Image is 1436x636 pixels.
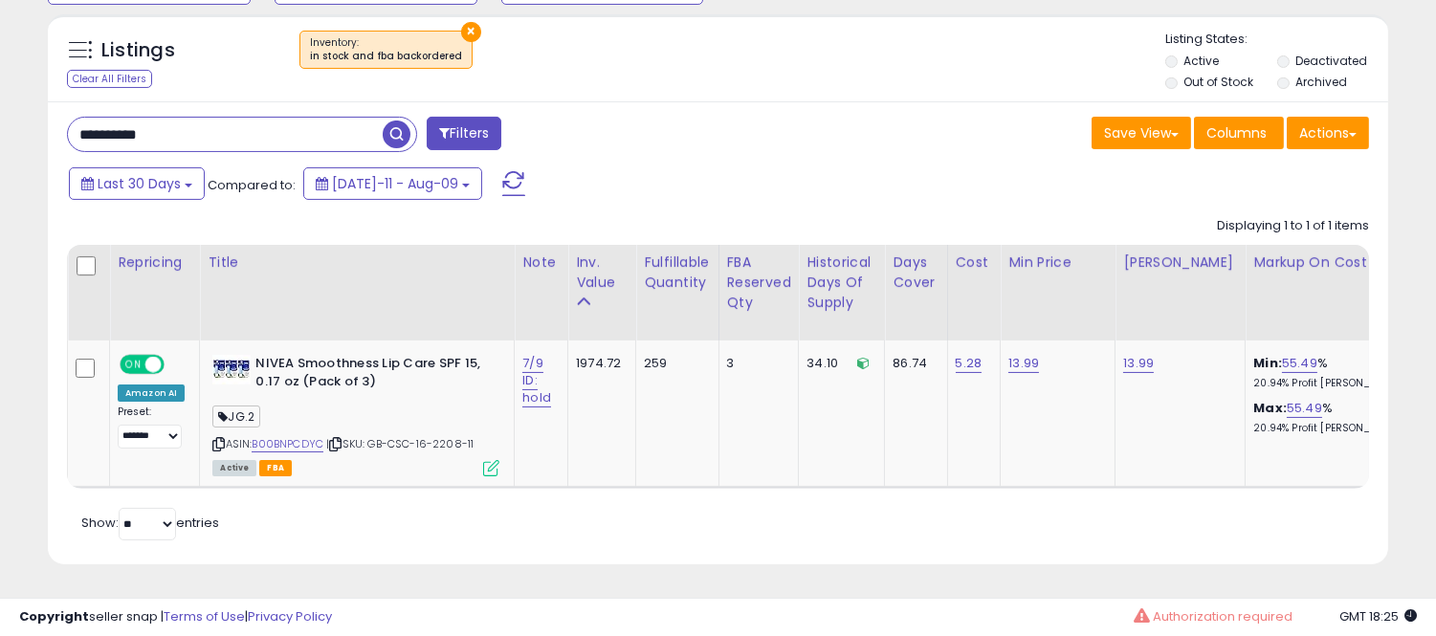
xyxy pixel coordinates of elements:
[1295,53,1367,69] label: Deactivated
[1183,74,1253,90] label: Out of Stock
[259,460,292,476] span: FBA
[67,70,152,88] div: Clear All Filters
[1287,399,1322,418] a: 55.49
[98,174,181,193] span: Last 30 Days
[576,252,628,293] div: Inv. value
[122,357,145,373] span: ON
[212,355,251,384] img: 41igS0eg8fL._SL40_.jpg
[1217,217,1369,235] div: Displaying 1 to 1 of 1 items
[1183,53,1219,69] label: Active
[522,354,551,407] a: 7/9 ID: hold
[427,117,501,150] button: Filters
[956,354,983,373] a: 5.28
[1253,422,1412,435] p: 20.94% Profit [PERSON_NAME]
[252,436,323,452] a: B00BNPCDYC
[118,406,185,449] div: Preset:
[1253,400,1412,435] div: %
[893,355,932,372] div: 86.74
[310,35,462,64] span: Inventory :
[644,252,710,293] div: Fulfillable Quantity
[1253,355,1412,390] div: %
[1253,354,1282,372] b: Min:
[248,607,332,625] a: Privacy Policy
[255,355,488,395] b: NIVEA Smoothness Lip Care SPF 15, 0.17 oz (Pack of 3)
[1008,354,1039,373] a: 13.99
[1253,377,1412,390] p: 20.94% Profit [PERSON_NAME]
[208,176,296,194] span: Compared to:
[101,37,175,64] h5: Listings
[332,174,458,193] span: [DATE]-11 - Aug-09
[118,384,185,402] div: Amazon AI
[1282,354,1317,373] a: 55.49
[1206,123,1267,143] span: Columns
[956,252,993,273] div: Cost
[212,460,256,476] span: All listings currently available for purchase on Amazon
[1008,252,1107,273] div: Min Price
[806,355,870,372] div: 34.10
[164,607,245,625] a: Terms of Use
[69,167,205,200] button: Last 30 Days
[1153,607,1292,625] span: Authorization required
[1339,607,1417,625] span: 2025-09-9 18:25 GMT
[1295,74,1347,90] label: Archived
[19,608,332,626] div: seller snap | |
[806,252,876,313] div: Historical Days Of Supply
[644,355,703,372] div: 259
[326,436,474,451] span: | SKU: GB-CSC-16-2208-11
[727,355,784,372] div: 3
[303,167,482,200] button: [DATE]-11 - Aug-09
[212,355,499,474] div: ASIN:
[522,252,560,273] div: Note
[208,252,506,273] div: Title
[19,607,89,625] strong: Copyright
[1246,245,1427,340] th: The percentage added to the cost of goods (COGS) that forms the calculator for Min & Max prices.
[1092,117,1191,149] button: Save View
[1253,252,1419,273] div: Markup on Cost
[576,355,621,372] div: 1974.72
[1194,117,1284,149] button: Columns
[118,252,191,273] div: Repricing
[162,357,192,373] span: OFF
[310,50,462,63] div: in stock and fba backordered
[1253,399,1287,417] b: Max:
[212,406,260,428] span: JG.2
[1123,354,1154,373] a: 13.99
[727,252,791,313] div: FBA Reserved Qty
[893,252,939,293] div: Days Cover
[1287,117,1369,149] button: Actions
[1165,31,1388,49] p: Listing States:
[1123,252,1237,273] div: [PERSON_NAME]
[461,22,481,42] button: ×
[81,514,219,532] span: Show: entries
